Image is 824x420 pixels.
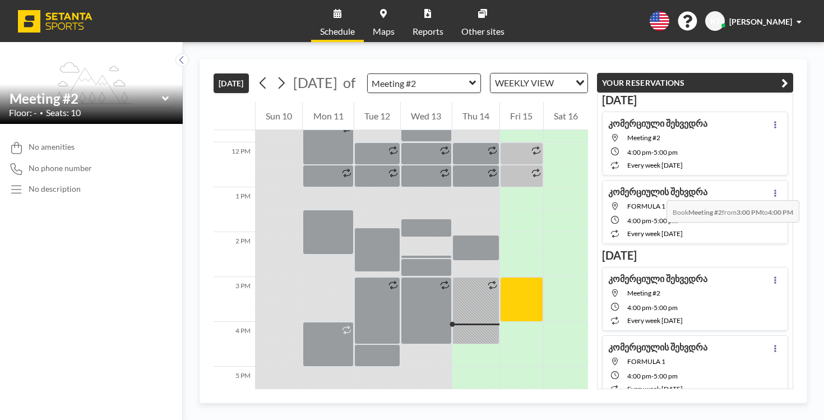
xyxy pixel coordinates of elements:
[18,10,92,33] img: organization-logo
[320,27,355,36] span: Schedule
[654,303,678,312] span: 5:00 PM
[651,148,654,156] span: -
[627,372,651,380] span: 4:00 PM
[627,161,683,169] span: every week [DATE]
[214,322,255,367] div: 4 PM
[608,186,707,197] h4: კომერციულის შეხვდრა
[214,232,255,277] div: 2 PM
[608,118,707,129] h4: კომერციული შეხვედრა
[544,102,588,130] div: Sat 16
[627,133,660,142] span: Meeting #2
[627,229,683,238] span: every week [DATE]
[651,216,654,225] span: -
[373,27,395,36] span: Maps
[256,102,302,130] div: Sun 10
[608,341,707,353] h4: კომერციულის შეხვდრა
[627,216,651,225] span: 4:00 PM
[214,73,249,93] button: [DATE]
[627,316,683,325] span: every week [DATE]
[29,163,92,173] span: No phone number
[452,102,499,130] div: Thu 14
[688,208,722,216] b: Meeting #2
[627,148,651,156] span: 4:00 PM
[368,74,469,93] input: Meeting #2
[627,385,683,393] span: every week [DATE]
[710,16,720,26] span: KT
[602,93,788,107] h3: [DATE]
[413,27,443,36] span: Reports
[293,74,337,91] span: [DATE]
[654,372,678,380] span: 5:00 PM
[461,27,504,36] span: Other sites
[654,148,678,156] span: 5:00 PM
[29,184,81,194] div: No description
[729,17,792,26] span: [PERSON_NAME]
[602,248,788,262] h3: [DATE]
[557,76,569,90] input: Search for option
[666,200,799,223] span: Book from to
[214,367,255,412] div: 5 PM
[597,73,793,93] button: YOUR RESERVATIONS
[214,187,255,232] div: 1 PM
[10,90,162,107] input: Meeting #2
[627,303,651,312] span: 4:00 PM
[490,73,587,93] div: Search for option
[627,202,665,210] span: FORMULA 1
[608,273,707,284] h4: კომერციული შეხვედრა
[627,357,665,366] span: FORMULA 1
[500,102,543,130] div: Fri 15
[343,74,355,91] span: of
[768,208,793,216] b: 4:00 PM
[354,102,400,130] div: Tue 12
[29,142,75,152] span: No amenities
[627,289,660,297] span: Meeting #2
[493,76,556,90] span: WEEKLY VIEW
[651,372,654,380] span: -
[214,142,255,187] div: 12 PM
[401,102,451,130] div: Wed 13
[303,102,353,130] div: Mon 11
[737,208,762,216] b: 3:00 PM
[40,109,43,117] span: •
[46,107,81,118] span: Seats: 10
[651,303,654,312] span: -
[214,277,255,322] div: 3 PM
[654,216,678,225] span: 5:00 PM
[9,107,37,118] span: Floor: -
